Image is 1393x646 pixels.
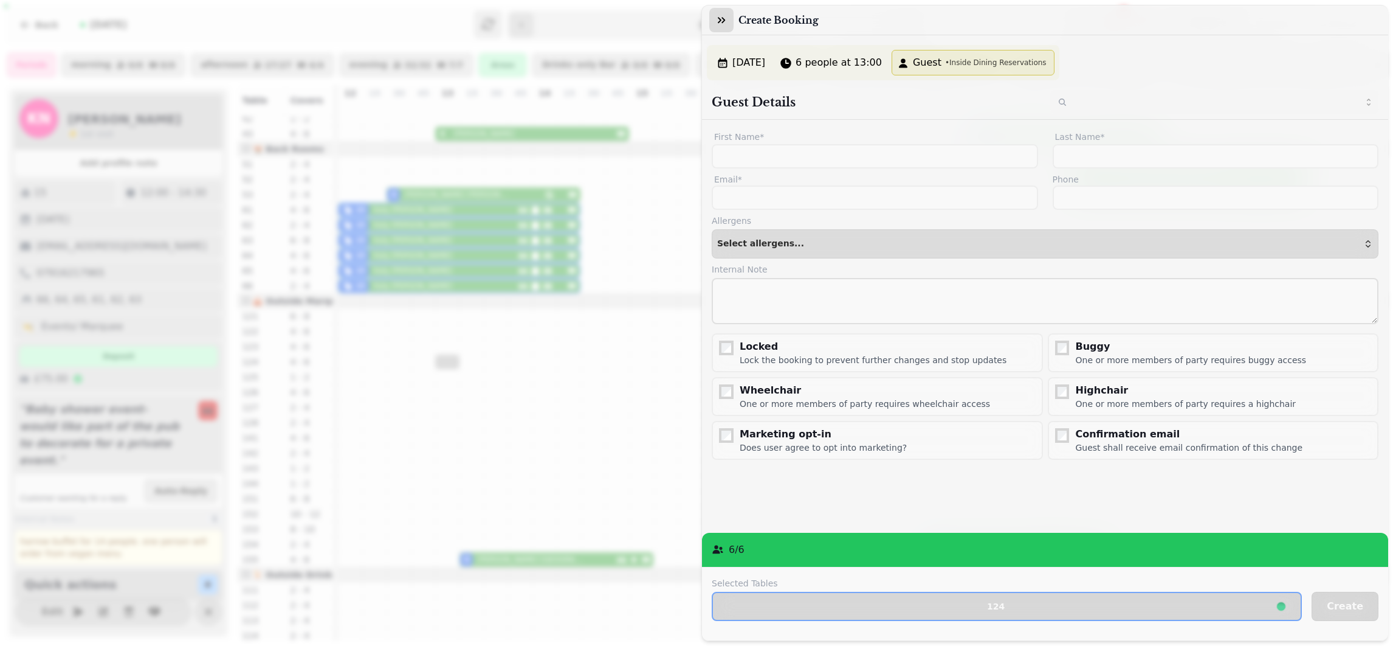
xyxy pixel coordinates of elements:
div: Does user agree to opt into marketing? [740,442,907,454]
button: 124 [712,592,1302,621]
p: 124 [987,602,1005,611]
div: One or more members of party requires buggy access [1075,354,1306,366]
span: Select allergens... [717,239,804,249]
div: Marketing opt-in [740,427,907,442]
span: • Inside Dining Reservations [945,58,1047,68]
div: One or more members of party requires a highchair [1075,398,1296,410]
div: Lock the booking to prevent further changes and stop updates [740,354,1006,366]
label: Selected Tables [712,577,1302,589]
p: 6 / 6 [729,543,745,557]
div: Wheelchair [740,383,990,398]
label: First Name* [712,130,1038,144]
label: Last Name* [1053,130,1379,144]
div: Locked [740,339,1006,354]
label: Phone [1053,173,1379,186]
button: Create [1312,592,1378,621]
h3: Create Booking [738,13,824,27]
h2: Guest Details [712,94,1040,111]
button: Select allergens... [712,229,1378,259]
label: Allergens [712,215,1378,227]
span: [DATE] [732,55,765,70]
div: Guest shall receive email confirmation of this change [1075,442,1302,454]
span: Create [1327,602,1363,611]
label: Internal Note [712,263,1378,276]
div: Highchair [1075,383,1296,398]
span: Guest [913,55,941,70]
div: One or more members of party requires wheelchair access [740,398,990,410]
label: Email* [712,173,1038,186]
div: Confirmation email [1075,427,1302,442]
span: 6 people at 13:00 [796,55,882,70]
div: Buggy [1075,339,1306,354]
